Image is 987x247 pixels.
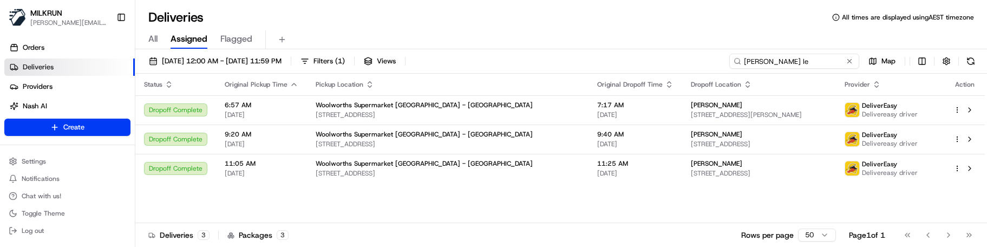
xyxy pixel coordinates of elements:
div: Deliveries [148,230,210,240]
span: Status [144,80,162,89]
span: [PERSON_NAME] [691,130,742,139]
button: [PERSON_NAME][EMAIL_ADDRESS][DOMAIN_NAME] [30,18,108,27]
span: Assigned [171,32,207,45]
span: [DATE] [225,169,298,178]
span: Views [377,56,396,66]
button: [DATE] 12:00 AM - [DATE] 11:59 PM [144,54,286,69]
span: Create [63,122,84,132]
button: Toggle Theme [4,206,130,221]
span: Toggle Theme [22,209,65,218]
span: Dropoff Location [691,80,741,89]
span: ( 1 ) [335,56,345,66]
button: MILKRUNMILKRUN[PERSON_NAME][EMAIL_ADDRESS][DOMAIN_NAME] [4,4,112,30]
div: Action [953,80,976,89]
button: Refresh [963,54,978,69]
img: delivereasy_logo.png [845,132,859,146]
span: Log out [22,226,44,235]
span: Chat with us! [22,192,61,200]
span: DeliverEasy [862,160,897,168]
button: Create [4,119,130,136]
span: [DATE] 12:00 AM - [DATE] 11:59 PM [162,56,282,66]
span: Settings [22,157,46,166]
span: Original Pickup Time [225,80,287,89]
span: Deliveries [23,62,54,72]
span: Notifications [22,174,60,183]
div: Packages [227,230,289,240]
span: Woolworths Supermarket [GEOGRAPHIC_DATA] - [GEOGRAPHIC_DATA] [316,159,533,168]
button: Chat with us! [4,188,130,204]
span: 11:05 AM [225,159,298,168]
span: Map [881,56,896,66]
span: Delivereasy driver [862,168,918,177]
div: Page 1 of 1 [849,230,885,240]
span: [DATE] [597,110,674,119]
span: [STREET_ADDRESS] [316,110,580,119]
h1: Deliveries [148,9,204,26]
button: Settings [4,154,130,169]
a: Nash AI [4,97,135,115]
span: Delivereasy driver [862,139,918,148]
span: [STREET_ADDRESS] [316,169,580,178]
span: [PERSON_NAME] [691,101,742,109]
span: [STREET_ADDRESS] [316,140,580,148]
a: Orders [4,39,135,56]
button: MILKRUN [30,8,62,18]
span: Providers [23,82,53,92]
span: Orders [23,43,44,53]
span: [STREET_ADDRESS] [691,169,828,178]
img: delivereasy_logo.png [845,103,859,117]
span: 7:17 AM [597,101,674,109]
span: [DATE] [225,110,298,119]
span: [DATE] [225,140,298,148]
img: MILKRUN [9,9,26,26]
span: [STREET_ADDRESS][PERSON_NAME] [691,110,828,119]
span: 11:25 AM [597,159,674,168]
input: Type to search [729,54,859,69]
a: Deliveries [4,58,135,76]
span: Woolworths Supermarket [GEOGRAPHIC_DATA] - [GEOGRAPHIC_DATA] [316,101,533,109]
p: Rows per page [741,230,794,240]
button: Views [359,54,401,69]
span: 9:40 AM [597,130,674,139]
span: Woolworths Supermarket [GEOGRAPHIC_DATA] - [GEOGRAPHIC_DATA] [316,130,533,139]
div: 3 [198,230,210,240]
span: [PERSON_NAME] [691,159,742,168]
span: [DATE] [597,169,674,178]
span: All times are displayed using AEST timezone [842,13,974,22]
span: [DATE] [597,140,674,148]
span: Filters [313,56,345,66]
img: delivereasy_logo.png [845,161,859,175]
span: 9:20 AM [225,130,298,139]
span: Delivereasy driver [862,110,918,119]
span: Pickup Location [316,80,363,89]
span: All [148,32,158,45]
div: 3 [277,230,289,240]
button: Notifications [4,171,130,186]
span: DeliverEasy [862,131,897,139]
span: Original Dropoff Time [597,80,663,89]
span: Flagged [220,32,252,45]
button: Filters(1) [296,54,350,69]
span: Nash AI [23,101,47,111]
span: 6:57 AM [225,101,298,109]
span: DeliverEasy [862,101,897,110]
button: Log out [4,223,130,238]
a: Providers [4,78,135,95]
button: Map [864,54,900,69]
span: Provider [845,80,870,89]
span: [STREET_ADDRESS] [691,140,828,148]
